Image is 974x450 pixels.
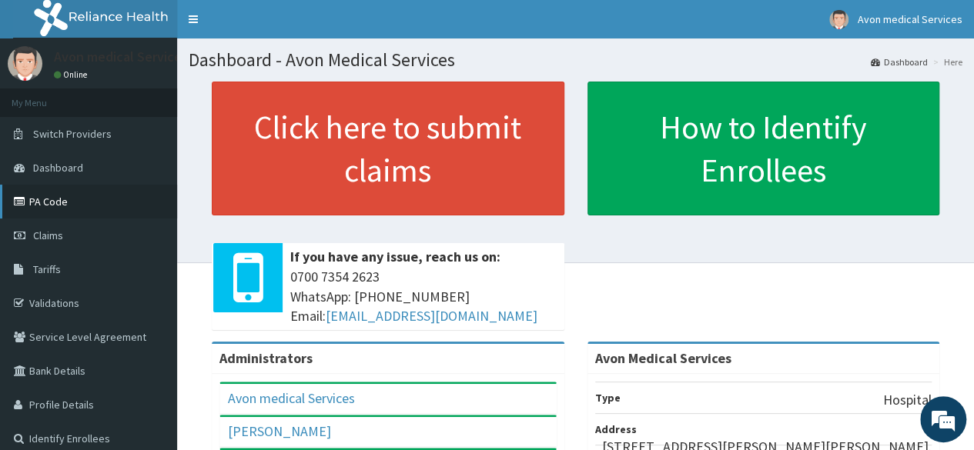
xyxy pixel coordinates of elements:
b: If you have any issue, reach us on: [290,248,500,265]
span: Dashboard [33,161,83,175]
span: Switch Providers [33,127,112,141]
p: Hospital [883,390,932,410]
span: Claims [33,228,63,242]
a: Dashboard [871,55,928,68]
a: Click here to submit claims [212,82,564,215]
img: User Image [829,10,848,29]
div: Minimize live chat window [253,8,290,45]
div: Chat with us now [80,86,259,106]
a: [PERSON_NAME] [228,422,331,440]
img: User Image [8,46,42,81]
b: Type [595,391,621,405]
b: Administrators [219,349,313,367]
h1: Dashboard - Avon Medical Services [189,50,962,70]
a: Online [54,69,91,80]
a: [EMAIL_ADDRESS][DOMAIN_NAME] [326,307,537,325]
a: How to Identify Enrollees [587,82,940,215]
span: 0700 7354 2623 WhatsApp: [PHONE_NUMBER] Email: [290,267,557,326]
span: We're online! [89,130,213,285]
li: Here [929,55,962,68]
p: Avon medical Services [54,50,188,64]
span: Avon medical Services [858,12,962,26]
strong: Avon Medical Services [595,349,731,367]
textarea: Type your message and hit 'Enter' [8,292,293,346]
img: d_794563401_company_1708531726252_794563401 [28,77,62,115]
span: Tariffs [33,262,61,276]
b: Address [595,422,637,436]
a: Avon medical Services [228,389,355,407]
